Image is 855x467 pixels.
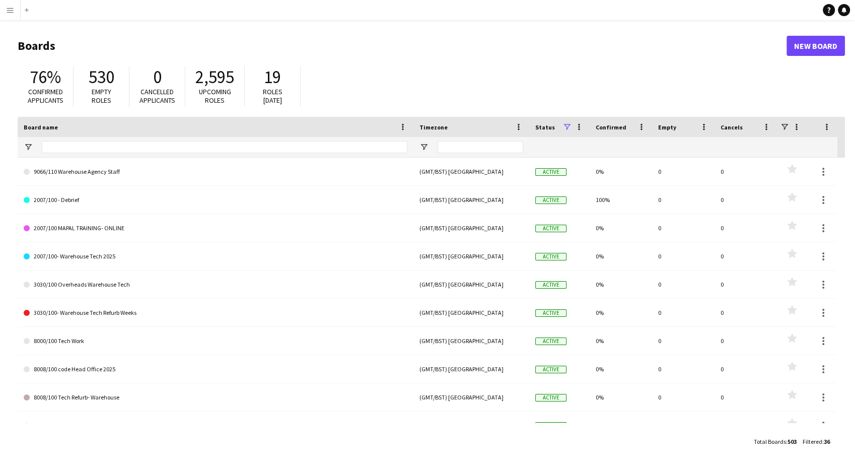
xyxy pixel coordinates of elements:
[263,87,282,105] span: Roles [DATE]
[803,432,830,451] div: :
[18,38,787,53] h1: Boards
[264,66,281,88] span: 19
[590,214,652,242] div: 0%
[652,214,715,242] div: 0
[590,383,652,411] div: 0%
[24,383,407,412] a: 8008/100 Tech Refurb- Warehouse
[658,123,676,131] span: Empty
[715,299,777,326] div: 0
[419,143,429,152] button: Open Filter Menu
[535,422,566,430] span: Active
[24,355,407,383] a: 8008/100 code Head Office 2025
[413,299,529,326] div: (GMT/BST) [GEOGRAPHIC_DATA]
[535,309,566,317] span: Active
[413,355,529,383] div: (GMT/BST) [GEOGRAPHIC_DATA]
[590,299,652,326] div: 0%
[535,123,555,131] span: Status
[24,123,58,131] span: Board name
[413,242,529,270] div: (GMT/BST) [GEOGRAPHIC_DATA]
[788,438,797,445] span: 503
[28,87,63,105] span: Confirmed applicants
[419,123,448,131] span: Timezone
[413,214,529,242] div: (GMT/BST) [GEOGRAPHIC_DATA]
[652,412,715,439] div: 0
[413,186,529,214] div: (GMT/BST) [GEOGRAPHIC_DATA]
[30,66,61,88] span: 76%
[787,36,845,56] a: New Board
[715,412,777,439] div: 0
[590,327,652,355] div: 0%
[535,225,566,232] span: Active
[715,158,777,185] div: 0
[42,141,407,153] input: Board name Filter Input
[153,66,162,88] span: 0
[652,383,715,411] div: 0
[24,242,407,271] a: 2007/100- Warehouse Tech 2025
[590,355,652,383] div: 0%
[24,271,407,299] a: 3030/100 Overheads Warehouse Tech
[652,242,715,270] div: 0
[652,355,715,383] div: 0
[535,281,566,289] span: Active
[803,438,822,445] span: Filtered
[715,327,777,355] div: 0
[24,327,407,355] a: 8000/100 Tech Work
[413,271,529,298] div: (GMT/BST) [GEOGRAPHIC_DATA]
[652,158,715,185] div: 0
[24,299,407,327] a: 3030/100- Warehouse Tech Refurb Weeks
[24,412,407,440] a: 8008/100 Till Tender Meetings
[715,186,777,214] div: 0
[754,438,786,445] span: Total Boards
[590,412,652,439] div: 0%
[652,271,715,298] div: 0
[438,141,523,153] input: Timezone Filter Input
[652,186,715,214] div: 0
[715,242,777,270] div: 0
[652,299,715,326] div: 0
[24,158,407,186] a: 9066/110 Warehouse Agency Staff
[535,366,566,373] span: Active
[535,196,566,204] span: Active
[652,327,715,355] div: 0
[721,123,743,131] span: Cancels
[596,123,626,131] span: Confirmed
[413,327,529,355] div: (GMT/BST) [GEOGRAPHIC_DATA]
[24,143,33,152] button: Open Filter Menu
[199,87,231,105] span: Upcoming roles
[590,158,652,185] div: 0%
[413,158,529,185] div: (GMT/BST) [GEOGRAPHIC_DATA]
[715,383,777,411] div: 0
[590,242,652,270] div: 0%
[715,214,777,242] div: 0
[535,394,566,402] span: Active
[535,253,566,260] span: Active
[195,66,234,88] span: 2,595
[413,383,529,411] div: (GMT/BST) [GEOGRAPHIC_DATA]
[590,271,652,298] div: 0%
[535,168,566,176] span: Active
[24,214,407,242] a: 2007/100 MAPAL TRAINING- ONLINE
[92,87,111,105] span: Empty roles
[590,186,652,214] div: 100%
[824,438,830,445] span: 36
[535,338,566,345] span: Active
[89,66,114,88] span: 530
[754,432,797,451] div: :
[413,412,529,439] div: (GMT/BST) [GEOGRAPHIC_DATA]
[715,355,777,383] div: 0
[139,87,175,105] span: Cancelled applicants
[24,186,407,214] a: 2007/100 - Debrief
[715,271,777,298] div: 0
